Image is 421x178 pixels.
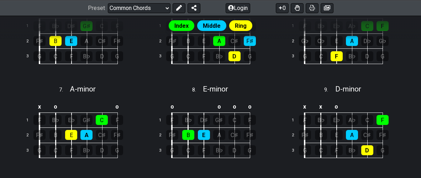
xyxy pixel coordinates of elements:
div: A [346,36,358,46]
div: F♯ [33,130,46,140]
div: C♯ [228,36,241,46]
td: 3 [22,143,39,158]
div: F♯ [166,36,178,46]
td: 2 [22,128,39,143]
div: G [33,51,46,61]
div: A♭ [346,115,358,125]
div: D [228,145,241,155]
td: x [313,101,329,112]
td: 2 [155,128,172,143]
div: C [49,145,62,155]
div: D [96,51,108,61]
div: B♭ [80,145,93,155]
div: A [213,130,225,140]
span: A - minor [70,85,96,93]
div: B [49,130,62,140]
div: F♯ [377,130,389,140]
td: o [329,101,344,112]
td: x [31,101,48,112]
td: 3 [155,143,172,158]
td: o [164,101,180,112]
div: F [33,115,46,125]
span: 9 . [324,86,335,94]
div: F [331,145,343,155]
td: o [227,101,242,112]
td: o [211,101,227,112]
div: B [182,130,194,140]
button: Login [226,3,250,13]
div: G♯ [213,115,225,125]
div: A [80,36,93,46]
td: 1 [288,112,305,128]
div: B♭ [49,115,62,125]
div: F♯ [166,130,178,140]
td: 2 [288,33,305,49]
span: 8 . [192,86,203,94]
div: F♯ [244,36,256,46]
div: E [331,36,343,46]
span: Index [174,21,189,31]
td: 3 [288,143,305,158]
button: Create image [321,3,333,13]
div: A [213,36,225,46]
div: F [198,51,210,61]
div: G [299,145,311,155]
div: F [65,145,77,155]
div: G [33,145,46,155]
div: E♭ [331,115,343,125]
div: D [96,145,108,155]
button: Toggle Dexterity for all fretkits [291,3,304,13]
div: D [228,51,241,61]
td: 1 [22,112,39,128]
div: B [315,130,327,140]
div: C [228,115,241,125]
div: D [361,51,373,61]
td: o [110,101,125,112]
div: B♭ [346,145,358,155]
div: F [377,115,389,125]
div: C♯ [361,130,373,140]
div: A [346,130,358,140]
div: G [166,51,178,61]
div: G [377,145,389,155]
button: Share Preset [188,3,200,13]
div: C♭ [315,36,327,46]
span: 7 . [59,86,70,94]
div: C♯ [96,36,108,46]
div: G [377,51,389,61]
div: C [315,145,327,155]
div: F♯ [244,130,256,140]
div: C♯ [228,130,241,140]
select: Preset [108,3,170,13]
div: D♭ [361,36,373,46]
td: 1 [155,112,172,128]
div: E [65,130,77,140]
div: E [65,36,77,46]
button: 0 [276,3,289,13]
button: Print [306,3,319,13]
td: 2 [22,33,39,49]
div: F [111,115,123,125]
span: Middle [203,21,221,31]
div: D♯ [198,115,210,125]
div: E [331,130,343,140]
div: B♭ [346,51,358,61]
div: C♯ [96,130,108,140]
td: 2 [288,128,305,143]
span: Preset [88,5,105,11]
div: G [244,51,256,61]
td: x [297,101,313,112]
div: G♭ [299,36,311,46]
div: G♯ [80,115,93,125]
div: C [49,51,62,61]
div: F [331,51,343,61]
td: o [242,101,257,112]
div: B♭ [213,51,225,61]
div: B [182,36,194,46]
div: G♭ [377,36,389,46]
span: D - minor [335,85,361,93]
span: Ring [235,21,247,31]
div: B [49,36,62,46]
div: C [361,115,373,125]
div: C [96,115,108,125]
